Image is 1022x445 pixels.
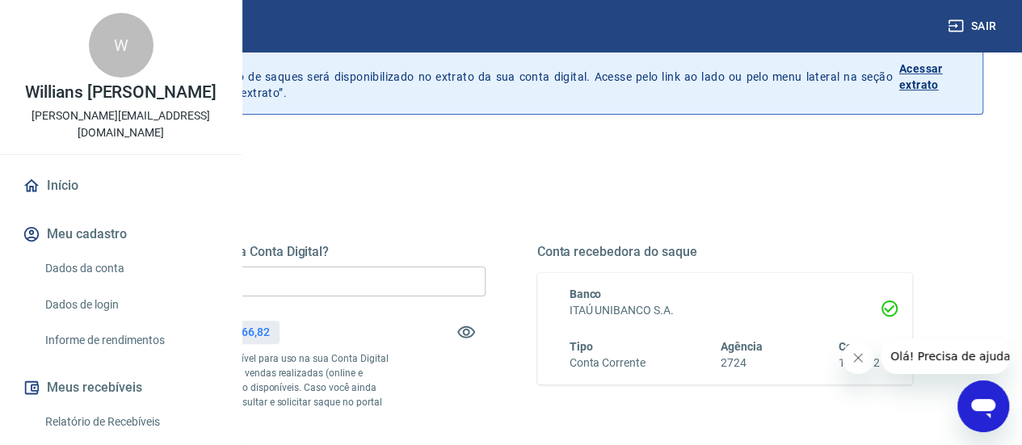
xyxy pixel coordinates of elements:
[838,340,868,353] span: Conta
[721,340,763,353] span: Agência
[87,52,893,69] p: Histórico de saques
[19,370,222,405] button: Meus recebíveis
[570,302,881,319] h6: ITAÚ UNIBANCO S.A.
[537,244,913,260] h5: Conta recebedora do saque
[10,11,136,24] span: Olá! Precisa de ajuda?
[944,11,1003,41] button: Sair
[899,52,969,101] a: Acessar extrato
[87,52,893,101] p: A partir de agora, o histórico de saques será disponibilizado no extrato da sua conta digital. Ac...
[39,288,222,321] a: Dados de login
[19,168,222,204] a: Início
[19,216,222,252] button: Meu cadastro
[842,342,874,374] iframe: Fechar mensagem
[39,252,222,285] a: Dados da conta
[838,355,880,372] h6: 15850-2
[721,355,763,372] h6: 2724
[89,13,154,78] div: W
[110,351,391,424] p: *Corresponde ao saldo disponível para uso na sua Conta Digital Vindi. Incluindo os valores das ve...
[196,324,269,341] p: R$ 500.666,82
[570,340,593,353] span: Tipo
[13,107,229,141] p: [PERSON_NAME][EMAIL_ADDRESS][DOMAIN_NAME]
[110,244,486,260] h5: Quanto deseja sacar da Conta Digital?
[899,61,969,93] p: Acessar extrato
[39,324,222,357] a: Informe de rendimentos
[25,84,217,101] p: Willians [PERSON_NAME]
[570,355,646,372] h6: Conta Corrente
[881,338,1009,374] iframe: Mensagem da empresa
[39,405,222,439] a: Relatório de Recebíveis
[957,380,1009,432] iframe: Botão para abrir a janela de mensagens
[570,288,602,300] span: Banco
